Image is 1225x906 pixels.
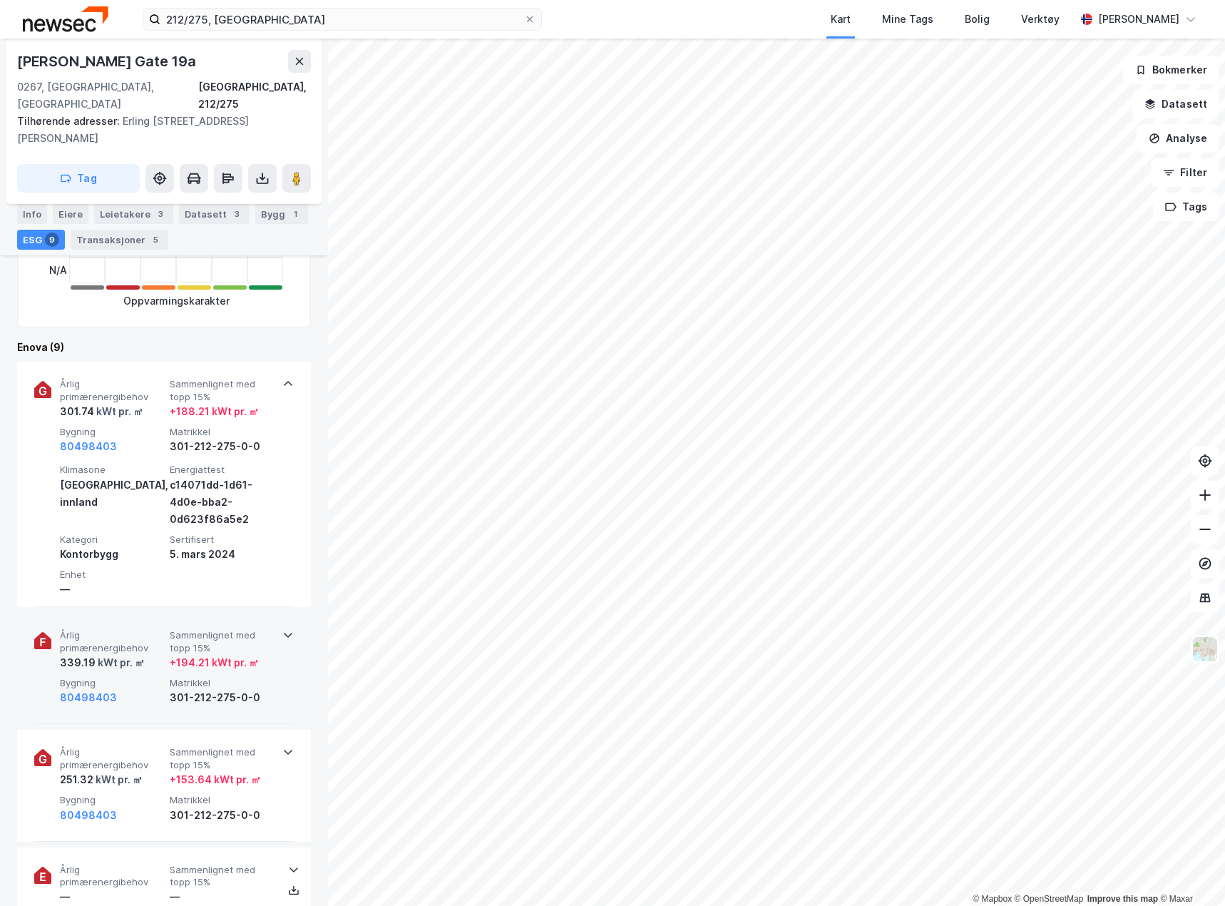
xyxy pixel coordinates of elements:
[23,6,108,31] img: newsec-logo.f6e21ccffca1b3a03d2d.png
[288,207,302,221] div: 1
[96,654,145,671] div: kWt pr. ㎡
[60,581,164,598] div: —
[60,654,145,671] div: 339.19
[973,894,1012,904] a: Mapbox
[170,403,259,420] div: + 188.21 kWt pr. ㎡
[1015,894,1084,904] a: OpenStreetMap
[160,9,524,30] input: Søk på adresse, matrikkel, gårdeiere, leietakere eller personer
[93,771,143,788] div: kWt pr. ㎡
[1153,193,1219,221] button: Tags
[60,403,143,420] div: 301.74
[60,378,164,403] span: Årlig primærenergibehov
[60,807,117,824] button: 80498403
[94,204,173,224] div: Leietakere
[170,689,274,706] div: 301-212-275-0-0
[60,689,117,706] button: 80498403
[170,677,274,689] span: Matrikkel
[170,438,274,455] div: 301-212-275-0-0
[17,204,47,224] div: Info
[170,477,274,528] div: c14071dd-1d61-4d0e-bba2-0d623f86a5e2
[965,11,990,28] div: Bolig
[153,207,168,221] div: 3
[71,230,168,250] div: Transaksjoner
[1191,636,1219,663] img: Z
[1151,158,1219,187] button: Filter
[170,807,274,824] div: 301-212-275-0-0
[1021,11,1060,28] div: Verktøy
[60,438,117,455] button: 80498403
[60,629,164,654] span: Årlig primærenergibehov
[60,426,164,438] span: Bygning
[60,464,164,476] span: Klimasone
[179,204,250,224] div: Datasett
[230,207,244,221] div: 3
[49,258,67,283] div: N/A
[170,629,274,654] span: Sammenlignet med topp 15%
[170,464,274,476] span: Energiattest
[60,746,164,771] span: Årlig primærenergibehov
[53,204,88,224] div: Eiere
[45,233,59,247] div: 9
[17,339,311,356] div: Enova (9)
[1087,894,1158,904] a: Improve this map
[170,426,274,438] span: Matrikkel
[94,403,143,420] div: kWt pr. ㎡
[60,677,164,689] span: Bygning
[17,50,199,73] div: [PERSON_NAME] Gate 19a
[170,771,261,788] div: + 153.64 kWt pr. ㎡
[170,746,274,771] span: Sammenlignet med topp 15%
[60,477,164,511] div: [GEOGRAPHIC_DATA], innland
[1098,11,1179,28] div: [PERSON_NAME]
[170,654,259,671] div: + 194.21 kWt pr. ㎡
[60,771,143,788] div: 251.32
[148,233,163,247] div: 5
[255,204,308,224] div: Bygg
[60,864,164,889] span: Årlig primærenergibehov
[60,888,164,905] div: —
[1132,90,1219,118] button: Datasett
[17,78,198,113] div: 0267, [GEOGRAPHIC_DATA], [GEOGRAPHIC_DATA]
[60,569,164,581] span: Enhet
[170,378,274,403] span: Sammenlignet med topp 15%
[170,546,274,563] div: 5. mars 2024
[17,113,299,147] div: Erling [STREET_ADDRESS][PERSON_NAME]
[831,11,851,28] div: Kart
[1154,838,1225,906] div: Kontrollprogram for chat
[170,888,274,905] div: —
[17,164,140,193] button: Tag
[198,78,311,113] div: [GEOGRAPHIC_DATA], 212/275
[123,292,230,310] div: Oppvarmingskarakter
[60,794,164,806] span: Bygning
[17,230,65,250] div: ESG
[60,534,164,546] span: Kategori
[882,11,933,28] div: Mine Tags
[1137,124,1219,153] button: Analyse
[1123,56,1219,84] button: Bokmerker
[1154,838,1225,906] iframe: Chat Widget
[60,546,164,563] div: Kontorbygg
[170,864,274,889] span: Sammenlignet med topp 15%
[17,115,123,127] span: Tilhørende adresser:
[170,794,274,806] span: Matrikkel
[170,534,274,546] span: Sertifisert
